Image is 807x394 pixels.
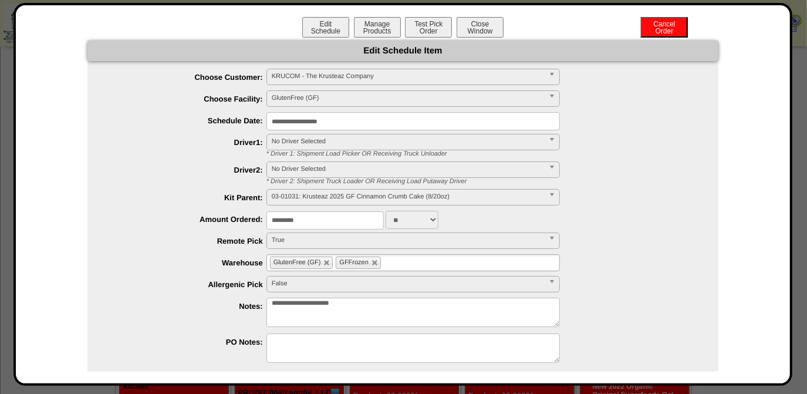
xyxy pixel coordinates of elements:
[641,17,688,38] button: CancelOrder
[273,259,321,266] span: GlutenFree (GF)
[111,73,266,82] label: Choose Customer:
[272,190,544,204] span: 03-01031: Krusteaz 2025 GF Cinnamon Crumb Cake (8/20oz)
[272,134,544,149] span: No Driver Selected
[111,138,266,147] label: Driver1:
[272,69,544,83] span: KRUCOM - The Krusteaz Company
[272,277,544,291] span: False
[258,150,718,157] div: * Driver 1: Shipment Load Picker OR Receiving Truck Unloader
[111,302,266,311] label: Notes:
[111,280,266,289] label: Allergenic Pick
[272,91,544,105] span: GlutenFree (GF)
[455,26,505,35] a: CloseWindow
[405,17,452,38] button: Test PickOrder
[111,166,266,174] label: Driver2:
[258,178,718,185] div: * Driver 2: Shipment Truck Loader OR Receiving Load Putaway Driver
[111,116,266,125] label: Schedule Date:
[111,95,266,103] label: Choose Facility:
[111,237,266,245] label: Remote Pick
[111,338,266,346] label: PO Notes:
[111,215,266,224] label: Amount Ordered:
[87,41,718,61] div: Edit Schedule Item
[111,193,266,202] label: Kit Parent:
[354,17,401,38] button: ManageProducts
[457,17,504,38] button: CloseWindow
[111,258,266,267] label: Warehouse
[339,259,369,266] span: GFFrozen
[272,233,544,247] span: True
[272,162,544,176] span: No Driver Selected
[302,17,349,38] button: EditSchedule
